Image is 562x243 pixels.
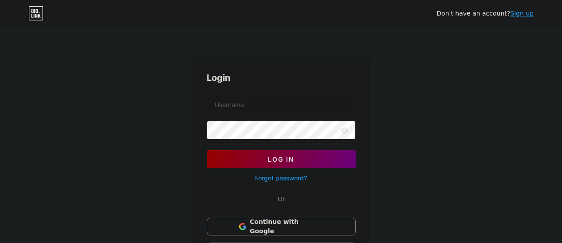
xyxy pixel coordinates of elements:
a: Forgot password? [255,173,307,183]
button: Continue with Google [207,218,356,235]
div: Don't have an account? [436,9,534,18]
input: Username [207,96,355,113]
button: Log In [207,150,356,168]
a: Sign up [510,10,534,17]
span: Continue with Google [250,217,323,236]
div: Login [207,71,356,84]
div: Or [278,194,285,203]
span: Log In [268,155,294,163]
